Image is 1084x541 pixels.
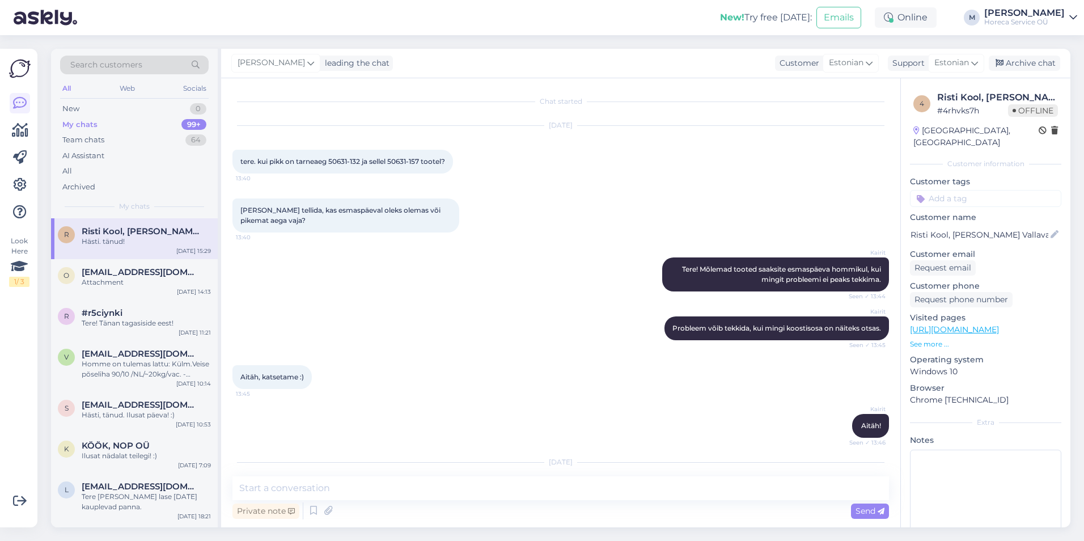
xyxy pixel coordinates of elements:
span: ouslkrd@gmail.com [82,267,200,277]
span: Search customers [70,59,142,71]
div: Chat started [232,96,889,107]
p: Notes [910,434,1061,446]
div: 99+ [181,119,206,130]
div: M [964,10,980,26]
span: Kairit [843,307,886,316]
span: l [65,485,69,494]
span: Risti Kool, Lääne-Harju Vallavalitsus [82,226,200,236]
div: Ilusat nädalat teilegi! :) [82,451,211,461]
div: New [62,103,79,115]
div: [DATE] 18:21 [177,512,211,521]
div: All [60,81,73,96]
p: Browser [910,382,1061,394]
div: Private note [232,504,299,519]
div: # 4rhvks7h [937,104,1008,117]
div: 0 [190,103,206,115]
div: 64 [185,134,206,146]
span: Seen ✓ 13:46 [843,438,886,447]
div: [PERSON_NAME] [984,9,1065,18]
p: Visited pages [910,312,1061,324]
span: Send [856,506,884,516]
span: 13:40 [236,233,278,242]
b: New! [720,12,744,23]
span: Tere! Mõlemad tooted saaksite esmaspäeva hommikul, kui mingit probleemi ei peaks tekkima. [682,265,883,284]
span: laagrikool.moldre@daily.ee [82,481,200,492]
div: Homme on tulemas lattu: Külm.Veise põseliha 90/10 /NL/~20kg/vac. - pakendi suurus 2-2,5kg. Teile ... [82,359,211,379]
p: See more ... [910,339,1061,349]
span: 13:40 [236,174,278,183]
span: [PERSON_NAME] [238,57,305,69]
div: All [62,166,72,177]
div: [GEOGRAPHIC_DATA], [GEOGRAPHIC_DATA] [913,125,1039,149]
div: Extra [910,417,1061,428]
span: Seen ✓ 13:45 [843,341,886,349]
span: v [64,353,69,361]
a: [PERSON_NAME]Horeca Service OÜ [984,9,1077,27]
div: Try free [DATE]: [720,11,812,24]
div: [DATE] 10:14 [176,379,211,388]
div: [DATE] 10:53 [176,420,211,429]
div: [DATE] [232,120,889,130]
div: Risti Kool, [PERSON_NAME] Vallavalitsus [937,91,1058,104]
a: [URL][DOMAIN_NAME] [910,324,999,335]
div: Hästi, tänud. Ilusat päeva! :) [82,410,211,420]
input: Add name [911,229,1048,241]
div: Look Here [9,236,29,287]
span: tere. kui pikk on tarneaeg 50631-132 ja sellel 50631-157 tootel? [240,157,445,166]
span: R [64,230,69,239]
span: 4 [920,99,924,108]
div: Customer [775,57,819,69]
span: Kairit [843,248,886,257]
div: Hästi. tänud! [82,236,211,247]
span: r [64,312,69,320]
span: s [65,404,69,412]
p: Customer name [910,212,1061,223]
div: My chats [62,119,98,130]
div: [DATE] 7:09 [178,461,211,470]
div: Tere! Tänan tagasiside eest! [82,318,211,328]
span: KÖÖK, NOP OÜ [82,441,150,451]
span: 13:45 [236,390,278,398]
div: [DATE] 11:21 [179,328,211,337]
div: Web [117,81,137,96]
span: Estonian [829,57,863,69]
p: Customer email [910,248,1061,260]
div: Request email [910,260,976,276]
div: Horeca Service OÜ [984,18,1065,27]
div: Support [888,57,925,69]
span: Probleem võib tekkida, kui mingi koostisosa on näiteks otsas. [672,324,881,332]
div: Socials [181,81,209,96]
div: [DATE] 15:29 [176,247,211,255]
p: Windows 10 [910,366,1061,378]
span: vita-jax@mail.ru [82,349,200,359]
p: Operating system [910,354,1061,366]
div: [DATE] 14:13 [177,288,211,296]
p: Chrome [TECHNICAL_ID] [910,394,1061,406]
div: Customer information [910,159,1061,169]
div: AI Assistant [62,150,104,162]
span: Kairit [843,405,886,413]
div: 1 / 3 [9,277,29,287]
div: Attachment [82,277,211,288]
span: siirakgetter@gmail.com [82,400,200,410]
span: K [64,445,69,453]
div: Archive chat [989,56,1060,71]
img: Askly Logo [9,58,31,79]
span: Aitäh, katsetame :) [240,373,304,381]
div: Request phone number [910,292,1013,307]
span: Seen ✓ 13:44 [843,292,886,301]
span: Estonian [934,57,969,69]
div: leading the chat [320,57,389,69]
button: Emails [816,7,861,28]
span: Aitäh! [861,421,881,430]
span: Offline [1008,104,1058,117]
span: o [63,271,69,280]
div: Archived [62,181,95,193]
p: Customer tags [910,176,1061,188]
div: Team chats [62,134,104,146]
span: My chats [119,201,150,212]
div: Online [875,7,937,28]
span: [PERSON_NAME] tellida, kas esmaspäeval oleks olemas või pikemat aega vaja? [240,206,442,225]
p: Customer phone [910,280,1061,292]
div: Tere [PERSON_NAME] lase [DATE] kauplevad panna. [82,492,211,512]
